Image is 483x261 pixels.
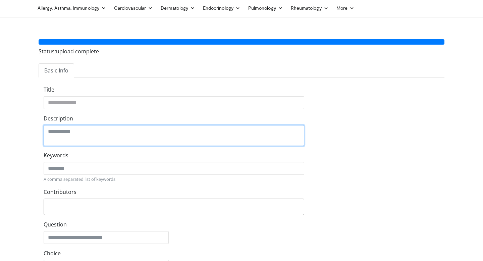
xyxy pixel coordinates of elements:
a: Pulmonology [244,1,287,15]
label: Choice [44,249,61,257]
label: Question [44,220,67,228]
a: Cardiovascular [110,1,157,15]
label: Keywords [44,151,68,159]
span: upload complete [56,48,99,55]
a: Allergy, Asthma, Immunology [34,1,110,15]
a: Dermatology [157,1,199,15]
a: Rheumatology [287,1,332,15]
label: Contributors [44,188,76,196]
a: More [332,1,358,15]
label: Description [44,114,73,122]
a: Endocrinology [199,1,244,15]
label: Title [44,86,54,94]
a: Basic Info [39,63,74,77]
small: A comma separated list of keywords [44,176,304,182]
div: Status: [39,47,444,55]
